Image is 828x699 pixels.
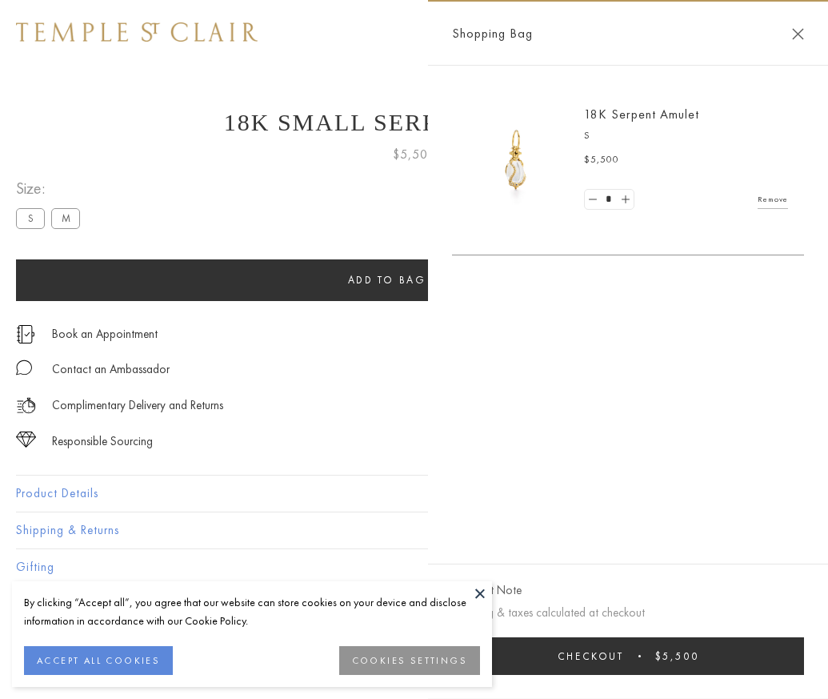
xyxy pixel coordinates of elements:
a: Book an Appointment [52,325,158,343]
a: Set quantity to 0 [585,190,601,210]
div: By clicking “Accept all”, you agree that our website can store cookies on your device and disclos... [24,593,480,630]
a: Set quantity to 2 [617,190,633,210]
button: ACCEPT ALL COOKIES [24,646,173,675]
img: Temple St. Clair [16,22,258,42]
button: Product Details [16,476,812,512]
div: Contact an Ambassador [52,360,170,380]
span: Size: [16,175,86,202]
label: S [16,208,45,228]
button: Shipping & Returns [16,512,812,548]
a: Remove [758,191,788,208]
span: Checkout [558,649,624,663]
img: icon_sourcing.svg [16,432,36,448]
img: P51836-E11SERPPV [468,112,564,208]
h1: 18K Small Serpent Amulet [16,109,812,136]
p: S [584,128,788,144]
button: Checkout $5,500 [452,637,804,675]
a: 18K Serpent Amulet [584,106,699,123]
span: $5,500 [393,144,436,165]
img: MessageIcon-01_2.svg [16,360,32,376]
div: Responsible Sourcing [52,432,153,452]
button: Gifting [16,549,812,585]
button: Add Gift Note [452,580,522,601]
p: Complimentary Delivery and Returns [52,396,223,416]
span: Shopping Bag [452,23,533,44]
button: Add to bag [16,259,758,301]
p: Shipping & taxes calculated at checkout [452,603,804,623]
img: icon_appointment.svg [16,325,35,343]
span: Add to bag [348,273,426,287]
button: COOKIES SETTINGS [339,646,480,675]
img: icon_delivery.svg [16,396,36,416]
span: $5,500 [655,649,699,663]
span: $5,500 [584,152,619,168]
button: Close Shopping Bag [792,28,804,40]
label: M [51,208,80,228]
